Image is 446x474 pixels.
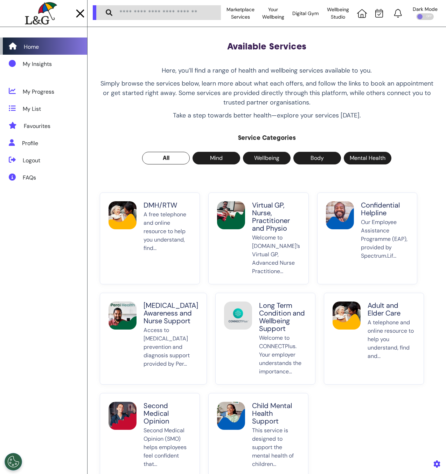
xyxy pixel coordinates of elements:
img: Confidential Helpline [326,201,354,229]
img: Child Mental Health Support [217,402,245,430]
div: Favourites [24,122,50,130]
p: This service is designed to support the mental health of children... [252,426,300,468]
button: Body [293,152,341,164]
img: Long Term Condition and Wellbeing Support [224,302,252,330]
button: Open Preferences [5,453,22,470]
div: Home [24,43,39,51]
div: Marketplace Services [224,4,257,23]
p: Here, you’ll find a range of health and wellbeing services available to you. [100,66,434,75]
p: Confidential Helpline [361,201,409,217]
p: Long Term Condition and Wellbeing Support [259,302,307,332]
button: Adult and Elder CareAdult and Elder CareA telephone and online resource to help you understand, f... [324,293,424,385]
button: Virtual GP, Nurse, Practitioner and PhysioVirtual GP, Nurse, Practitioner and PhysioWelcome to [D... [208,192,309,284]
p: Child Mental Health Support [252,402,300,425]
h2: Service Categories [100,134,434,142]
div: FAQs [23,174,36,182]
button: Cancer Awareness and Nurse Support[MEDICAL_DATA] Awareness and Nurse SupportAccess to [MEDICAL_DA... [100,293,207,385]
p: Take a step towards better health—explore your services [DATE]. [100,111,434,120]
img: Cancer Awareness and Nurse Support [109,302,137,330]
button: Wellbeing [243,152,291,164]
p: Simply browse the services below, learn more about what each offers, and follow the links to book... [100,79,434,107]
h1: Available Services [100,41,434,52]
p: Adult and Elder Care [368,302,415,317]
p: A free telephone and online resource to help you understand, find... [144,210,191,276]
p: Virtual GP, Nurse, Practitioner and Physio [252,201,300,232]
p: Welcome to [DOMAIN_NAME]’s Virtual GP, Advanced Nurse Practitione... [252,233,300,276]
p: Access to [MEDICAL_DATA] prevention and diagnosis support provided by Per... [144,326,198,376]
div: My Insights [23,60,52,68]
p: DMH/RTW [144,201,191,209]
button: DMH/RTWDMH/RTWA free telephone and online resource to help you understand, find... [100,192,200,284]
button: All [142,152,190,164]
div: Logout [23,156,40,165]
button: Mental Health [344,152,391,164]
img: Second Medical Opinion [109,402,137,430]
img: Virtual GP, Nurse, Practitioner and Physio [217,201,245,229]
p: A telephone and online resource to help you understand, find and... [368,318,415,376]
div: Wellbeing Studio [322,4,354,23]
p: [MEDICAL_DATA] Awareness and Nurse Support [144,302,198,325]
button: Long Term Condition and Wellbeing SupportLong Term Condition and Wellbeing SupportWelcome to CONN... [215,293,315,385]
div: Profile [22,139,38,148]
p: Our Employee Assistance Programme (EAP), provided by Spectrum.Lif... [361,218,409,276]
div: OFF [416,13,434,20]
button: Confidential HelplineConfidential HelplineOur Employee Assistance Programme (EAP), provided by Sp... [317,192,417,284]
div: My List [23,105,41,113]
p: Second Medical Opinion (SMO) helps employees feel confident that... [144,426,191,468]
img: DMH/RTW [109,201,137,229]
div: Digital Gym [290,4,322,23]
img: company logo [25,2,57,25]
button: Mind [193,152,240,164]
p: Second Medical Opinion [144,402,191,425]
p: Welcome to CONNECTPlus. Your employer understands the importance... [259,334,307,376]
img: Adult and Elder Care [333,302,361,330]
div: Dark Mode [413,7,438,12]
div: Your Wellbeing [257,4,290,23]
div: My Progress [23,88,54,96]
